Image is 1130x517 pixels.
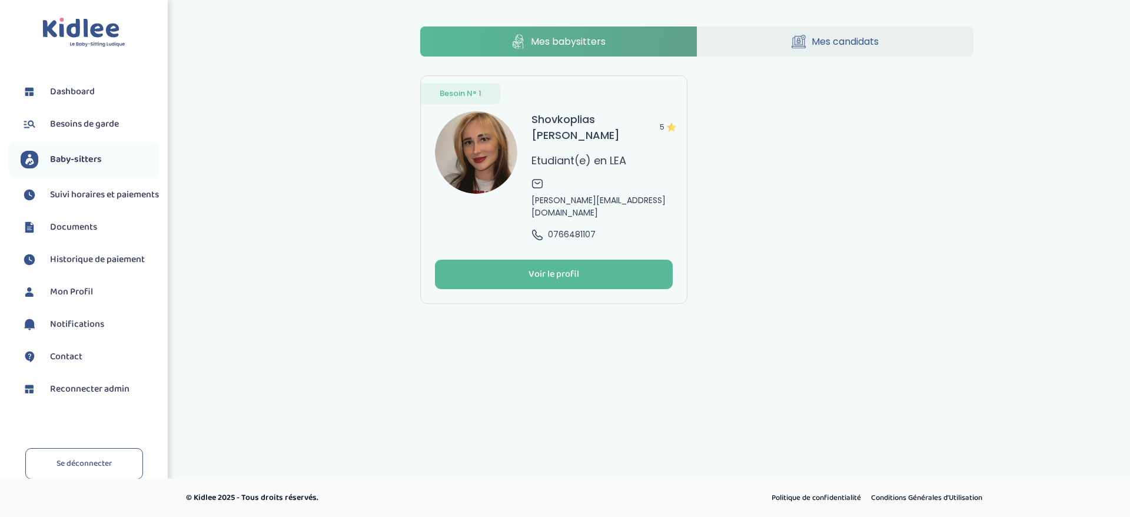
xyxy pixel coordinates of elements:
[812,34,879,49] span: Mes candidats
[50,188,159,202] span: Suivi horaires et paiements
[21,186,159,204] a: Suivi horaires et paiements
[21,186,38,204] img: suivihoraire.svg
[420,75,687,304] a: Besoin N° 1 avatar Shovkoplias [PERSON_NAME]5 Etudiant(e) en LEA [PERSON_NAME][EMAIL_ADDRESS][DOM...
[21,283,38,301] img: profil.svg
[420,26,697,57] a: Mes babysitters
[21,115,38,133] img: besoin.svg
[531,194,673,219] span: [PERSON_NAME][EMAIL_ADDRESS][DOMAIN_NAME]
[440,88,481,100] span: Besoin N° 1
[21,251,38,269] img: suivihoraire.svg
[531,111,673,143] h3: Shovkoplias [PERSON_NAME]
[21,83,38,101] img: dashboard.svg
[186,492,615,504] p: © Kidlee 2025 - Tous droits réservés.
[21,218,38,236] img: documents.svg
[21,151,159,168] a: Baby-sitters
[531,153,626,168] p: Etudiant(e) en LEA
[50,220,97,234] span: Documents
[548,228,596,240] ringoverc2c-84e06f14122c: Call with Ringover
[50,285,93,299] span: Mon Profil
[767,491,865,506] a: Politique de confidentialité
[867,491,986,506] a: Conditions Générales d’Utilisation
[21,218,159,236] a: Documents
[21,316,38,333] img: notification.svg
[531,34,606,49] span: Mes babysitters
[529,268,579,281] div: Voir le profil
[50,350,82,364] span: Contact
[42,18,125,48] img: logo.svg
[21,83,159,101] a: Dashboard
[697,26,974,57] a: Mes candidats
[660,111,673,143] span: 5
[50,382,129,396] span: Reconnecter admin
[435,111,517,194] img: avatar
[21,316,159,333] a: Notifications
[50,117,119,131] span: Besoins de garde
[21,380,159,398] a: Reconnecter admin
[50,317,104,332] span: Notifications
[50,85,95,99] span: Dashboard
[21,348,38,366] img: contact.svg
[21,380,38,398] img: dashboard.svg
[21,151,38,168] img: babysitters.svg
[21,348,159,366] a: Contact
[50,153,102,167] span: Baby-sitters
[548,228,596,240] ringoverc2c-number-84e06f14122c: 0766481107
[21,283,159,301] a: Mon Profil
[435,260,673,289] button: Voir le profil
[25,448,143,479] a: Se déconnecter
[21,115,159,133] a: Besoins de garde
[21,251,159,269] a: Historique de paiement
[50,253,145,267] span: Historique de paiement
